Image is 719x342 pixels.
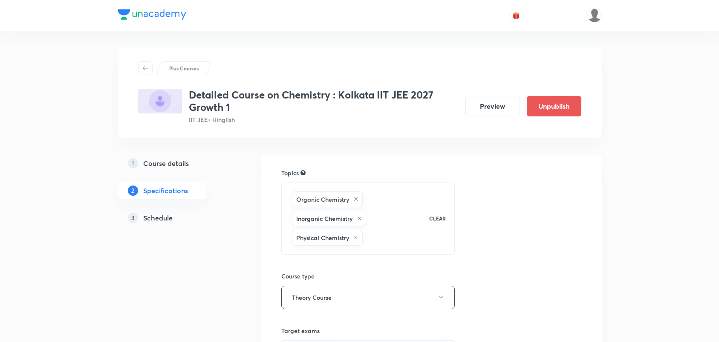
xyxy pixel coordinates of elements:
[118,9,186,22] a: Company Logo
[512,12,520,19] img: avatar
[429,214,446,222] p: CLEAR
[189,115,459,124] p: IIT JEE • Hinglish
[281,326,455,335] h6: Target exams
[143,213,173,223] h5: Schedule
[128,185,138,196] p: 2
[527,96,581,116] button: Unpublish
[281,168,299,177] h6: Topics
[296,214,352,223] h6: Inorganic Chemistry
[169,64,199,72] p: Plus Courses
[143,185,188,196] h5: Specifications
[128,158,138,168] p: 1
[296,195,349,204] h6: Organic Chemistry
[509,9,523,22] button: avatar
[118,155,234,172] a: 1Course details
[189,89,459,113] h3: Detailed Course on Chemistry : Kolkata IIT JEE 2027 Growth 1
[118,9,186,20] img: Company Logo
[281,272,455,281] h6: Course type
[465,96,520,116] button: Preview
[587,8,602,23] img: Sudipta Bose
[300,169,306,177] div: Search for topics
[296,233,349,242] h6: Physical Chemistry
[118,209,234,226] a: 3Schedule
[143,158,189,168] h5: Course details
[138,89,182,113] img: 3E043665-6EED-4C4E-A0B5-E9390CEB3EF5_plus.png
[281,286,455,309] button: Theory Course
[128,213,138,223] p: 3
